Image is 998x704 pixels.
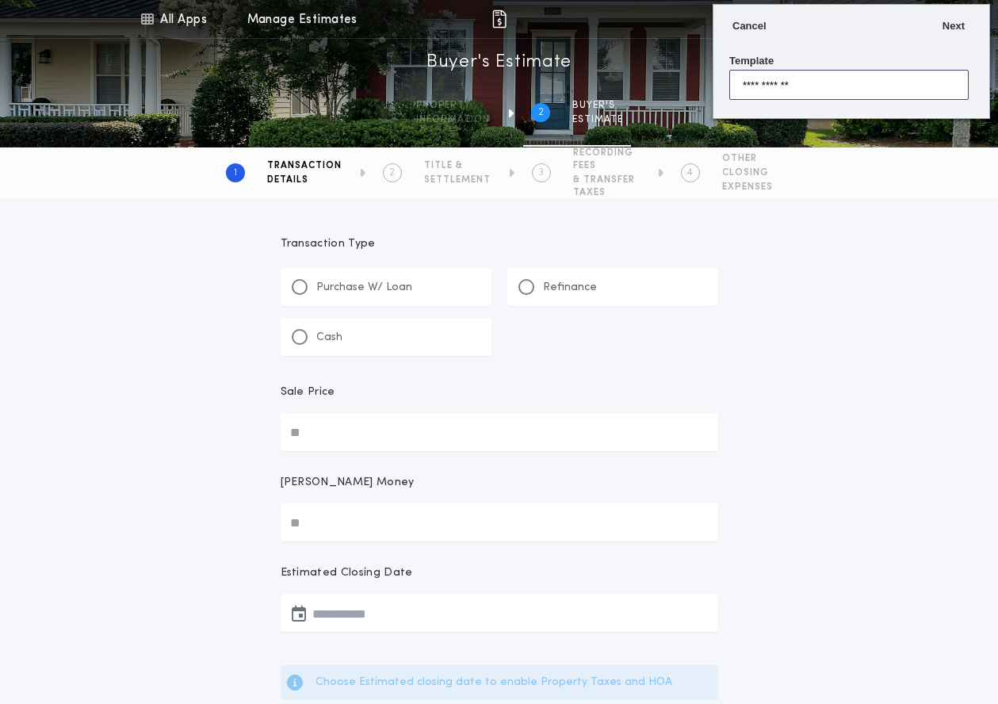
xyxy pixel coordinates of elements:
input: [PERSON_NAME] Money [281,503,718,541]
span: EXPENSES [722,181,773,193]
h2: 3 [538,166,544,179]
p: Estimated Closing Date [281,565,718,581]
span: information [416,113,490,126]
span: ESTIMATE [572,113,623,126]
span: Property [416,99,490,112]
h2: 2 [389,166,395,179]
span: BUYER'S [572,99,623,112]
img: img [490,10,509,29]
span: TITLE & [424,159,491,172]
p: [PERSON_NAME] Money [281,475,415,491]
span: DETAILS [267,174,342,186]
span: SETTLEMENT [424,174,491,186]
p: Sale Price [281,385,335,400]
h1: Buyer's Estimate [426,50,572,75]
p: Purchase W/ Loan [316,280,412,296]
p: Cash [316,330,342,346]
span: RECORDING FEES [573,147,640,172]
p: Transaction Type [281,236,718,252]
p: Choose Estimated closing date to enable Property Taxes and HOA [315,675,672,691]
h2: 1 [234,166,237,179]
p: Refinance [543,280,597,296]
span: & TRANSFER TAXES [573,174,640,199]
h2: 4 [687,166,693,179]
span: OTHER [722,152,773,165]
span: CLOSING [722,166,773,179]
h2: 2 [538,106,544,119]
span: TRANSACTION [267,159,342,172]
input: Sale Price [281,413,718,451]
